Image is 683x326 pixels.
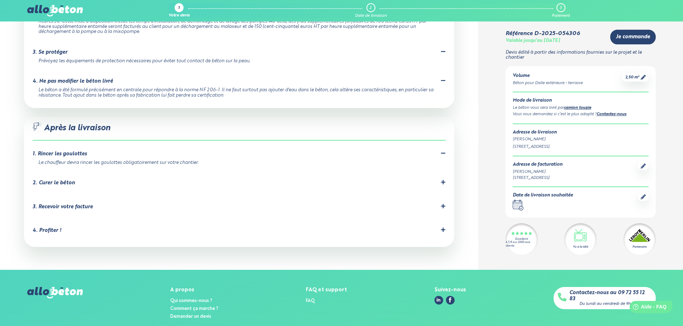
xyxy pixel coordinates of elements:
[355,3,387,18] a: 2 Date de livraison
[619,298,675,318] iframe: Help widget launcher
[610,30,656,44] a: Je commande
[513,80,583,86] div: Béton pour Dalle extérieure - terrasse
[38,88,437,98] div: Le béton a été formulé précisément en centrale pour répondre à la norme NF 206-1. Il ne faut surt...
[506,241,538,247] div: 4.7/5 sur 2300 avis clients
[170,306,218,311] a: Comment ça marche ?
[513,136,649,142] div: [PERSON_NAME]
[573,245,588,249] div: Vu à la télé
[369,6,371,10] div: 2
[169,14,190,18] div: Votre devis
[513,98,649,103] div: Mode de livraison
[515,238,528,241] div: Excellent
[33,228,61,234] div: 4. Profiter !
[33,122,446,141] div: Après la livraison
[579,302,641,306] div: Du lundi au vendredi de 9h à 18h
[506,38,560,44] div: Valable jusqu'au [DATE]
[33,49,67,55] div: 3. Se protéger
[513,175,563,181] div: [STREET_ADDRESS]
[513,105,649,111] div: Le béton vous sera livré par
[27,5,82,16] img: allobéton
[513,73,583,79] div: Volume
[33,204,93,210] div: 3. Recevoir votre facture
[38,160,437,166] div: Le chauffeur devra rincer les goulottes obligatoirement sur votre chantier.
[170,298,212,303] a: Qui sommes-nous ?
[616,34,650,40] span: Je commande
[170,287,218,293] div: A propos
[564,106,591,110] a: camion toupie
[306,298,315,303] a: FAQ
[513,169,563,175] div: [PERSON_NAME]
[552,3,570,18] a: 3 Paiement
[506,30,580,37] div: Référence D-2025-054306
[27,287,82,298] img: allobéton
[33,78,113,84] div: 4. Ne pas modifier le béton livré
[38,59,437,64] div: Prévoyez les équipements de protection nécessaires pour éviter tout contact de béton sur la peau.
[569,290,651,302] a: Contactez-nous au 09 72 55 12 83
[306,287,347,293] div: FAQ et support
[33,180,75,186] div: 2. Curer le béton
[355,14,387,18] div: Date de livraison
[169,3,190,18] a: 1 Votre devis
[552,14,570,18] div: Paiement
[33,151,87,157] div: 1. Rincer les goulottes
[513,193,573,198] div: Date de livraison souhaitée
[513,111,649,118] div: Vous vous demandez si c’est le plus adapté ? .
[170,314,211,319] a: Demander un devis
[506,50,656,60] p: Devis édité à partir des informations fournies sur le projet et le chantier
[513,144,649,150] div: [STREET_ADDRESS]
[435,287,466,293] div: Suivez-nous
[38,8,437,35] div: Le béton est un matériau frais qui doit être coulé dans les deux heures qui suivent sa fabricatio...
[513,162,563,167] div: Adresse de facturation
[560,6,561,10] div: 3
[513,130,649,135] div: Adresse de livraison
[178,6,180,11] div: 1
[632,245,646,249] div: Partenaire
[597,112,626,116] a: Contactez-nous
